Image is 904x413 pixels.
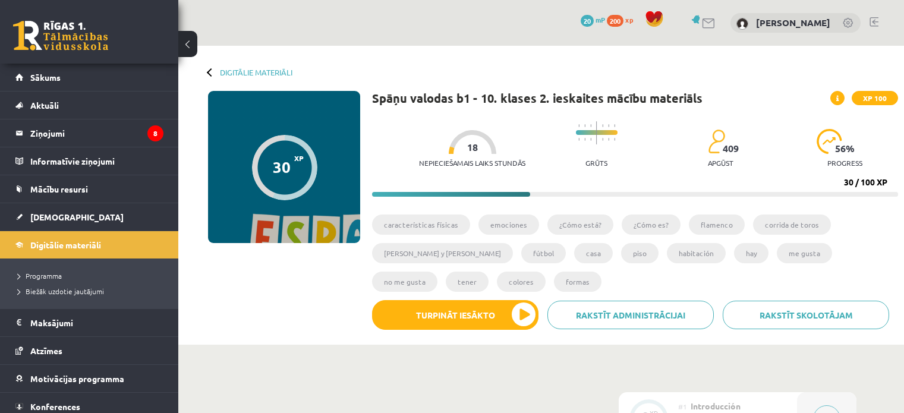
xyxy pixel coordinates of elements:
span: Aktuāli [30,100,59,111]
a: Programma [18,270,166,281]
img: icon-short-line-57e1e144782c952c97e751825c79c345078a6d821885a25fce030b3d8c18986b.svg [584,138,585,141]
li: [PERSON_NAME] y [PERSON_NAME] [372,243,513,263]
a: Atzīmes [15,337,163,364]
li: colores [497,272,546,292]
span: Sākums [30,72,61,83]
a: Informatīvie ziņojumi [15,147,163,175]
img: icon-short-line-57e1e144782c952c97e751825c79c345078a6d821885a25fce030b3d8c18986b.svg [578,138,579,141]
img: icon-short-line-57e1e144782c952c97e751825c79c345078a6d821885a25fce030b3d8c18986b.svg [602,138,603,141]
li: ¿Cómo es? [622,215,681,235]
span: Konferences [30,401,80,412]
li: piso [621,243,659,263]
i: 8 [147,125,163,141]
span: [DEMOGRAPHIC_DATA] [30,212,124,222]
span: xp [625,15,633,24]
img: icon-long-line-d9ea69661e0d244f92f715978eff75569469978d946b2353a9bb055b3ed8787d.svg [596,121,597,144]
a: [DEMOGRAPHIC_DATA] [15,203,163,231]
li: características físicas [372,215,470,235]
a: Rakstīt administrācijai [547,301,714,329]
img: icon-short-line-57e1e144782c952c97e751825c79c345078a6d821885a25fce030b3d8c18986b.svg [602,124,603,127]
span: 409 [723,143,739,154]
span: Introducción [691,401,741,411]
a: Sākums [15,64,163,91]
span: 200 [607,15,623,27]
li: flamenco [689,215,745,235]
img: icon-short-line-57e1e144782c952c97e751825c79c345078a6d821885a25fce030b3d8c18986b.svg [584,124,585,127]
span: Motivācijas programma [30,373,124,384]
legend: Ziņojumi [30,119,163,147]
a: Digitālie materiāli [220,68,292,77]
span: #1 [678,402,687,411]
span: mP [596,15,605,24]
a: Maksājumi [15,309,163,336]
li: tener [446,272,489,292]
p: Grūts [585,159,607,167]
a: Motivācijas programma [15,365,163,392]
a: Ziņojumi8 [15,119,163,147]
li: hay [734,243,768,263]
span: 20 [581,15,594,27]
p: apgūst [708,159,733,167]
a: 200 xp [607,15,639,24]
span: XP [294,154,304,162]
a: Rīgas 1. Tālmācības vidusskola [13,21,108,51]
li: no me gusta [372,272,437,292]
li: casa [574,243,613,263]
button: Turpināt iesākto [372,300,538,330]
img: icon-short-line-57e1e144782c952c97e751825c79c345078a6d821885a25fce030b3d8c18986b.svg [590,124,591,127]
span: Programma [18,271,62,280]
a: Mācību resursi [15,175,163,203]
div: 30 [273,158,291,176]
span: Biežāk uzdotie jautājumi [18,286,104,296]
li: me gusta [777,243,832,263]
a: Rakstīt skolotājam [723,301,889,329]
img: icon-progress-161ccf0a02000e728c5f80fcf4c31c7af3da0e1684b2b1d7c360e028c24a22f1.svg [817,129,842,154]
li: ¿Cómo está? [547,215,613,235]
legend: Informatīvie ziņojumi [30,147,163,175]
li: corrida de toros [753,215,831,235]
h1: Spāņu valodas b1 - 10. klases 2. ieskaites mācību materiāls [372,91,703,105]
a: Aktuāli [15,92,163,119]
span: XP 100 [852,91,898,105]
span: 56 % [835,143,855,154]
li: formas [554,272,601,292]
img: icon-short-line-57e1e144782c952c97e751825c79c345078a6d821885a25fce030b3d8c18986b.svg [578,124,579,127]
a: Digitālie materiāli [15,231,163,258]
p: progress [827,159,862,167]
img: icon-short-line-57e1e144782c952c97e751825c79c345078a6d821885a25fce030b3d8c18986b.svg [590,138,591,141]
span: 18 [467,142,478,153]
img: students-c634bb4e5e11cddfef0936a35e636f08e4e9abd3cc4e673bd6f9a4125e45ecb1.svg [708,129,725,154]
span: Atzīmes [30,345,62,356]
span: Mācību resursi [30,184,88,194]
a: [PERSON_NAME] [756,17,830,29]
li: habitación [667,243,726,263]
span: Digitālie materiāli [30,239,101,250]
p: Nepieciešamais laiks stundās [419,159,525,167]
li: fútbol [521,243,566,263]
a: Biežāk uzdotie jautājumi [18,286,166,297]
img: icon-short-line-57e1e144782c952c97e751825c79c345078a6d821885a25fce030b3d8c18986b.svg [608,138,609,141]
img: icon-short-line-57e1e144782c952c97e751825c79c345078a6d821885a25fce030b3d8c18986b.svg [608,124,609,127]
li: emociones [478,215,539,235]
legend: Maksājumi [30,309,163,336]
img: icon-short-line-57e1e144782c952c97e751825c79c345078a6d821885a25fce030b3d8c18986b.svg [614,138,615,141]
a: 20 mP [581,15,605,24]
img: Alina Berjoza [736,18,748,30]
img: icon-short-line-57e1e144782c952c97e751825c79c345078a6d821885a25fce030b3d8c18986b.svg [614,124,615,127]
